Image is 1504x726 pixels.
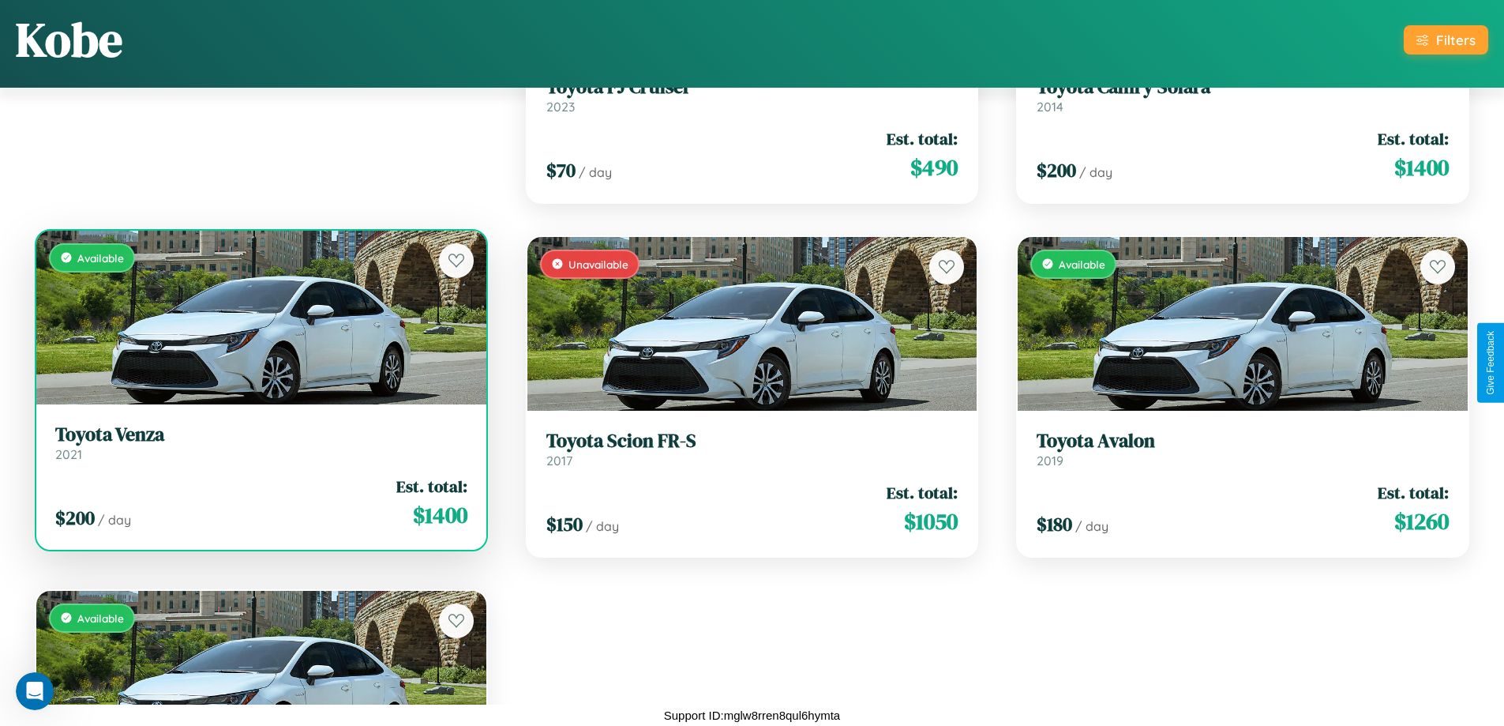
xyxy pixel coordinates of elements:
p: Support ID: mglw8rren8qul6hymta [664,705,840,726]
iframe: Intercom live chat [16,672,54,710]
a: Toyota Scion FR-S2017 [546,430,958,468]
span: / day [579,164,612,180]
span: 2019 [1037,453,1063,468]
span: $ 490 [910,152,958,183]
span: Unavailable [568,258,628,271]
div: Give Feedback [1485,331,1496,395]
span: Est. total: [396,475,467,498]
h3: Toyota Camry Solara [1037,76,1449,99]
button: Filters [1404,25,1488,55]
h3: Toyota Venza [55,423,467,446]
span: / day [1079,164,1112,180]
span: $ 1050 [904,506,958,537]
a: Toyota Avalon2019 [1037,430,1449,468]
span: Available [77,611,124,625]
span: $ 70 [546,157,576,183]
span: 2023 [546,99,575,115]
a: Toyota Venza2021 [55,423,467,462]
span: $ 180 [1037,511,1072,537]
span: Est. total: [887,127,958,150]
span: / day [586,518,619,534]
a: Toyota Camry Solara2014 [1037,76,1449,115]
span: / day [98,512,131,528]
span: $ 150 [546,511,583,537]
span: $ 1260 [1394,506,1449,537]
h3: Toyota Avalon [1037,430,1449,453]
span: 2014 [1037,99,1063,115]
span: $ 1400 [1394,152,1449,183]
span: 2017 [546,453,572,468]
span: Available [1059,258,1105,271]
span: $ 1400 [413,499,467,531]
span: Est. total: [1378,481,1449,504]
span: / day [1075,518,1108,534]
h3: Toyota FJ Cruiser [546,76,958,99]
div: Filters [1436,32,1476,48]
span: $ 200 [55,505,95,531]
span: Est. total: [887,481,958,504]
a: Toyota FJ Cruiser2023 [546,76,958,115]
h3: Toyota Scion FR-S [546,430,958,453]
span: $ 200 [1037,157,1076,183]
span: Est. total: [1378,127,1449,150]
h1: Kobe [16,7,122,72]
span: Available [77,251,124,265]
span: 2021 [55,446,82,462]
